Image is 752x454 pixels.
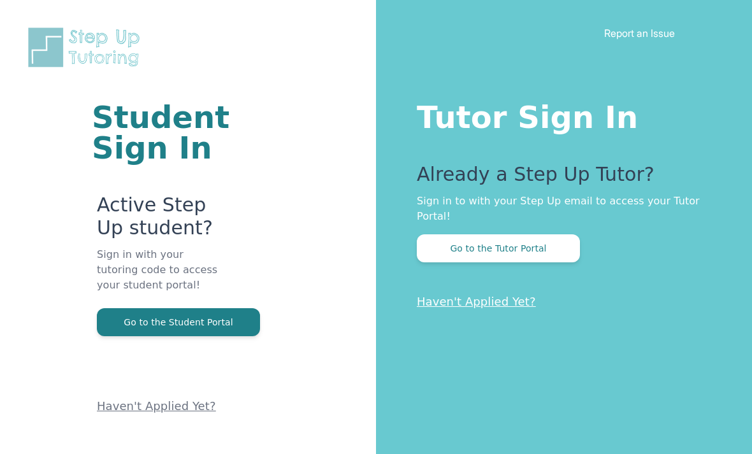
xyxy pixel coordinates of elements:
button: Go to the Student Portal [97,308,260,336]
button: Go to the Tutor Portal [417,234,580,262]
p: Already a Step Up Tutor? [417,163,701,194]
h1: Student Sign In [92,102,223,163]
h1: Tutor Sign In [417,97,701,132]
a: Haven't Applied Yet? [97,399,216,413]
a: Go to the Tutor Portal [417,242,580,254]
a: Go to the Student Portal [97,316,260,328]
p: Active Step Up student? [97,194,223,247]
p: Sign in with your tutoring code to access your student portal! [97,247,223,308]
img: Step Up Tutoring horizontal logo [25,25,148,69]
a: Haven't Applied Yet? [417,295,536,308]
p: Sign in to with your Step Up email to access your Tutor Portal! [417,194,701,224]
a: Report an Issue [604,27,675,39]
